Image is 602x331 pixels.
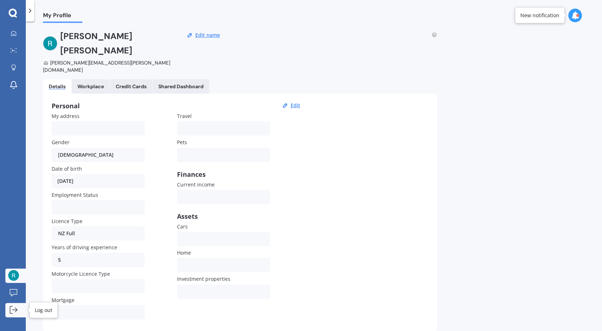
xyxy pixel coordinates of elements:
button: Edit [288,102,302,109]
img: ACg8ocIeETmzd8oBUolZ8ahYfpo2zzjutRXDKo6JEfQ2iMag36lo=s96-c [8,270,19,281]
span: Gender [52,139,70,146]
span: Mortgage [52,297,75,303]
span: Home [177,249,191,256]
span: My address [52,113,80,119]
span: Cars [177,223,188,230]
span: Licence Type [52,218,82,224]
div: [PERSON_NAME][EMAIL_ADDRESS][PERSON_NAME][DOMAIN_NAME] [43,59,172,74]
span: Employment Status [52,191,98,198]
div: Finances [177,171,270,178]
span: Date of birth [52,165,82,172]
div: Shared Dashboard [158,84,204,90]
span: My Profile [43,12,82,22]
div: Assets [177,213,270,220]
span: Pets [177,139,187,146]
span: Motorcycle Licence Type [52,270,110,277]
div: Personal [52,102,302,109]
span: Years of driving experience [52,244,117,251]
div: Workplace [77,84,104,90]
div: New notification [520,12,559,19]
div: Log out [35,307,52,314]
span: Investment properties [177,276,230,283]
button: Edit name [193,32,222,38]
a: Shared Dashboard [153,79,209,94]
div: Credit Cards [116,84,147,90]
img: ACg8ocIeETmzd8oBUolZ8ahYfpo2zzjutRXDKo6JEfQ2iMag36lo=s96-c [43,36,57,51]
div: Details [49,84,66,90]
div: [DATE] [52,174,145,188]
a: Details [43,79,71,94]
a: Workplace [72,79,110,94]
a: Credit Cards [110,79,152,94]
span: Travel [177,113,192,119]
h2: [PERSON_NAME] [PERSON_NAME] [60,29,172,58]
span: Current income [177,181,215,188]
